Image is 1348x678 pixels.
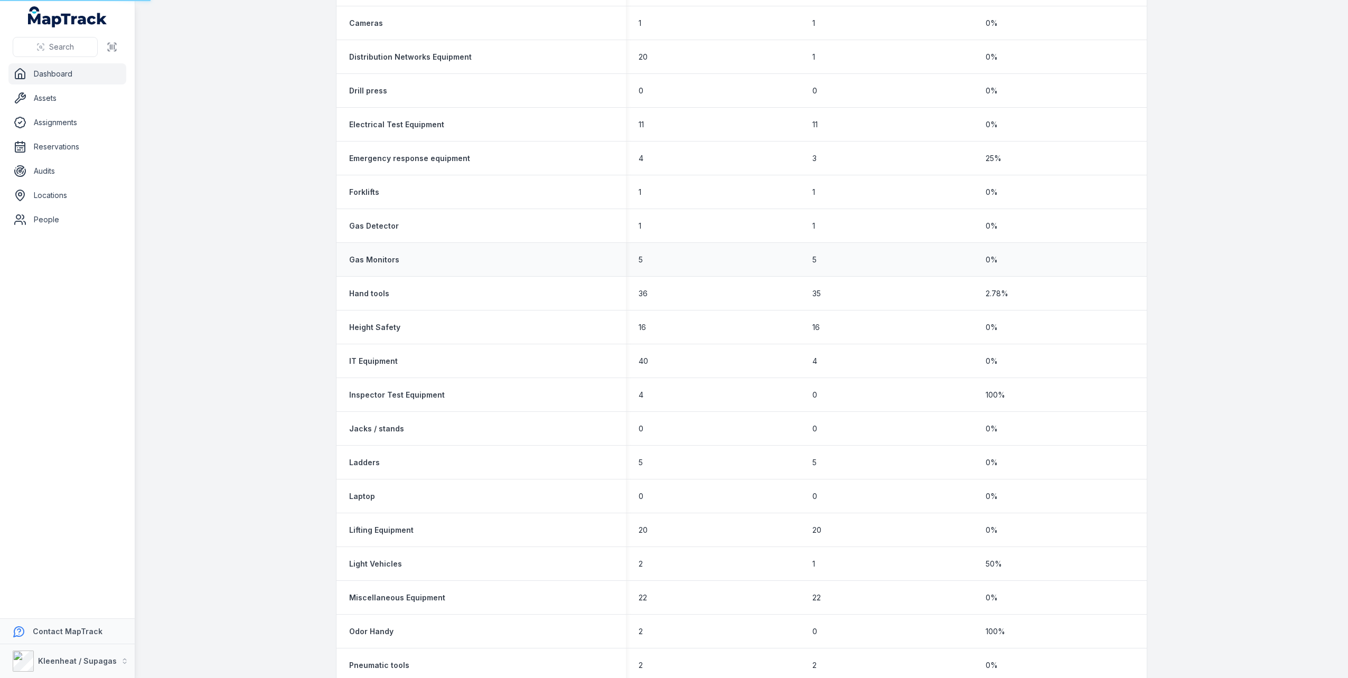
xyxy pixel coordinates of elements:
[8,185,126,206] a: Locations
[986,255,998,265] span: 0 %
[812,221,815,231] span: 1
[639,626,643,637] span: 2
[349,255,399,265] a: Gas Monitors
[8,63,126,84] a: Dashboard
[812,86,817,96] span: 0
[639,221,641,231] span: 1
[349,423,404,434] strong: Jacks / stands
[812,288,821,299] span: 35
[812,626,817,637] span: 0
[812,52,815,62] span: 1
[639,592,647,603] span: 22
[639,457,643,468] span: 5
[639,525,648,535] span: 20
[349,491,375,502] a: Laptop
[986,660,998,671] span: 0 %
[639,86,643,96] span: 0
[28,6,107,27] a: MapTrack
[812,18,815,29] span: 1
[639,660,643,671] span: 2
[8,88,126,109] a: Assets
[349,119,444,130] a: Electrical Test Equipment
[812,491,817,502] span: 0
[639,153,643,164] span: 4
[986,559,1002,569] span: 50 %
[349,525,414,535] a: Lifting Equipment
[349,153,470,164] a: Emergency response equipment
[349,390,445,400] a: Inspector Test Equipment
[349,626,394,637] a: Odor Handy
[986,119,998,130] span: 0 %
[349,18,383,29] strong: Cameras
[8,112,126,133] a: Assignments
[349,187,379,197] a: Forklifts
[812,255,817,265] span: 5
[986,221,998,231] span: 0 %
[349,52,472,62] a: Distribution Networks Equipment
[986,86,998,96] span: 0 %
[639,491,643,502] span: 0
[349,288,389,299] strong: Hand tools
[986,18,998,29] span: 0 %
[639,255,643,265] span: 5
[986,322,998,333] span: 0 %
[349,457,380,468] a: Ladders
[812,119,818,130] span: 11
[986,457,998,468] span: 0 %
[8,161,126,182] a: Audits
[812,592,821,603] span: 22
[349,86,387,96] a: Drill press
[812,390,817,400] span: 0
[639,322,646,333] span: 16
[812,457,817,468] span: 5
[812,153,817,164] span: 3
[812,525,821,535] span: 20
[986,187,998,197] span: 0 %
[812,423,817,434] span: 0
[8,136,126,157] a: Reservations
[986,525,998,535] span: 0 %
[38,656,117,665] strong: Kleenheat / Supagas
[349,322,400,333] a: Height Safety
[986,626,1005,637] span: 100 %
[986,52,998,62] span: 0 %
[349,356,398,366] a: IT Equipment
[639,52,648,62] span: 20
[986,491,998,502] span: 0 %
[812,187,815,197] span: 1
[812,356,817,366] span: 4
[349,592,445,603] a: Miscellaneous Equipment
[349,660,409,671] a: Pneumatic tools
[639,356,648,366] span: 40
[812,322,820,333] span: 16
[986,423,998,434] span: 0 %
[639,119,644,130] span: 11
[639,390,643,400] span: 4
[986,153,1001,164] span: 25 %
[349,221,399,231] a: Gas Detector
[986,288,1008,299] span: 2.78 %
[639,18,641,29] span: 1
[639,288,648,299] span: 36
[8,209,126,230] a: People
[639,559,643,569] span: 2
[986,592,998,603] span: 0 %
[49,42,74,52] span: Search
[986,356,998,366] span: 0 %
[986,390,1005,400] span: 100 %
[349,559,402,569] a: Light Vehicles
